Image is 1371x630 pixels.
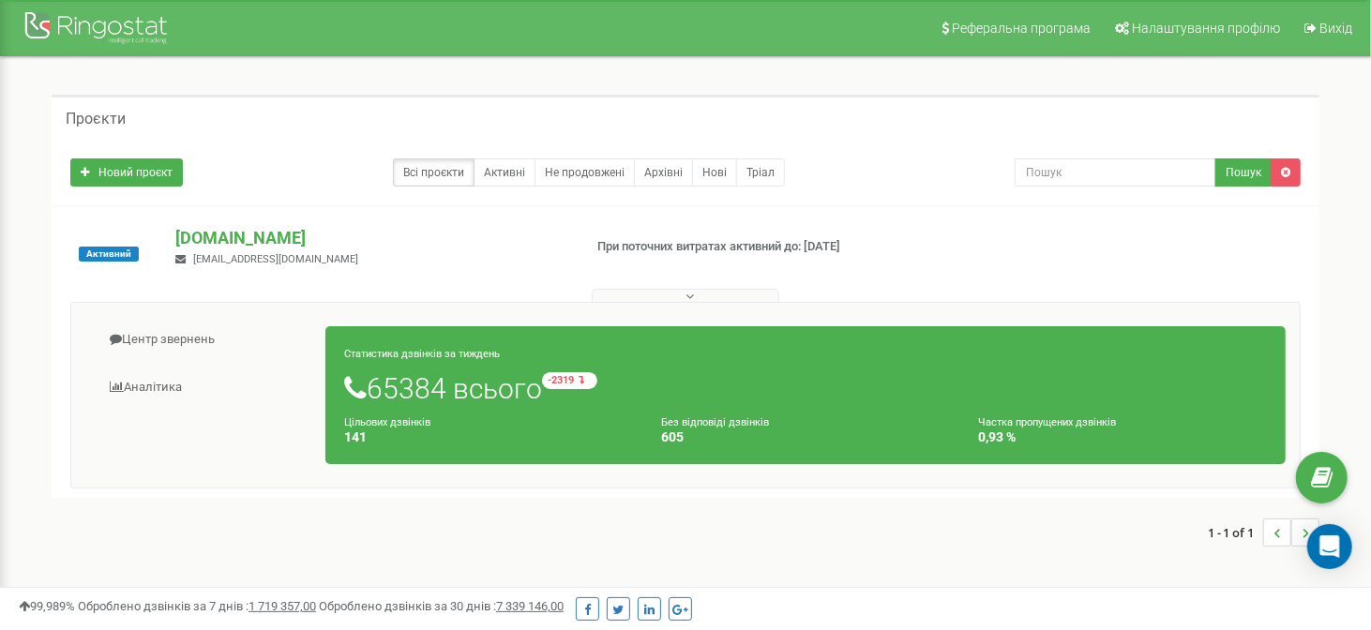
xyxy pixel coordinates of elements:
[1307,524,1352,569] div: Open Intercom Messenger
[78,599,316,613] span: Оброблено дзвінків за 7 днів :
[85,365,326,411] a: Аналiтика
[393,158,475,187] a: Всі проєкти
[344,416,430,428] small: Цільових дзвінків
[85,317,326,363] a: Центр звернень
[978,416,1116,428] small: Частка пропущених дзвінків
[597,238,884,256] p: При поточних витратах активний до: [DATE]
[249,599,316,613] u: 1 719 357,00
[661,416,769,428] small: Без відповіді дзвінків
[1319,21,1352,36] span: Вихід
[1208,500,1319,565] nav: ...
[344,430,633,444] h4: 141
[952,21,1091,36] span: Реферальна програма
[661,430,950,444] h4: 605
[175,226,566,250] p: [DOMAIN_NAME]
[474,158,535,187] a: Активні
[193,253,358,265] span: [EMAIL_ADDRESS][DOMAIN_NAME]
[319,599,564,613] span: Оброблено дзвінків за 30 днів :
[70,158,183,187] a: Новий проєкт
[66,111,126,127] h5: Проєкти
[542,372,597,389] small: -2319
[1132,21,1280,36] span: Налаштування профілю
[634,158,693,187] a: Архівні
[344,348,500,360] small: Статистика дзвінків за тиждень
[19,599,75,613] span: 99,989%
[535,158,635,187] a: Не продовжені
[1208,518,1263,547] span: 1 - 1 of 1
[736,158,785,187] a: Тріал
[692,158,737,187] a: Нові
[79,247,139,262] span: Активний
[1215,158,1272,187] button: Пошук
[344,372,1267,404] h1: 65384 всього
[1015,158,1217,187] input: Пошук
[496,599,564,613] u: 7 339 146,00
[978,430,1267,444] h4: 0,93 %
